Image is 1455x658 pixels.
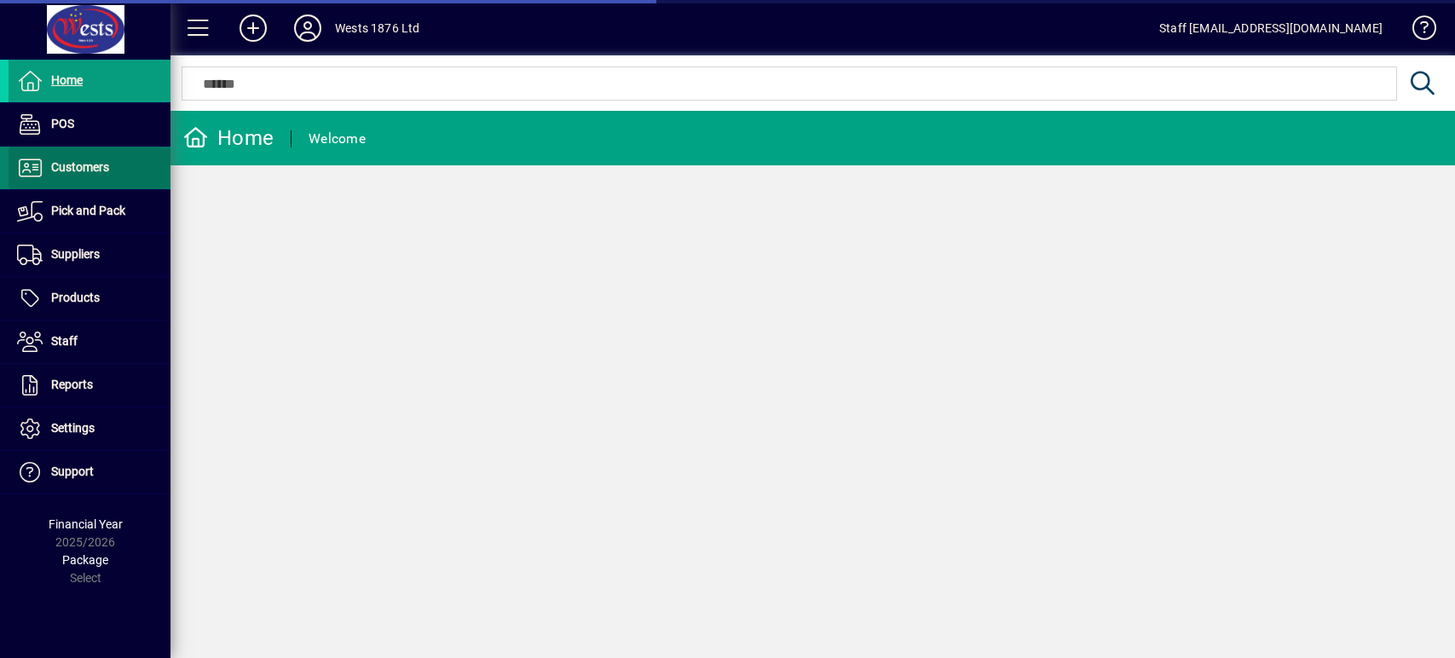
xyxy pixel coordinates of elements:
[9,147,170,189] a: Customers
[9,364,170,407] a: Reports
[9,103,170,146] a: POS
[183,124,274,152] div: Home
[1400,3,1434,59] a: Knowledge Base
[62,553,108,567] span: Package
[51,204,125,217] span: Pick and Pack
[49,517,123,531] span: Financial Year
[280,13,335,43] button: Profile
[226,13,280,43] button: Add
[51,160,109,174] span: Customers
[9,407,170,450] a: Settings
[309,125,366,153] div: Welcome
[51,291,100,304] span: Products
[51,247,100,261] span: Suppliers
[51,465,94,478] span: Support
[9,451,170,493] a: Support
[335,14,419,42] div: Wests 1876 Ltd
[9,277,170,320] a: Products
[9,234,170,276] a: Suppliers
[9,190,170,233] a: Pick and Pack
[51,73,83,87] span: Home
[51,117,74,130] span: POS
[9,320,170,363] a: Staff
[51,334,78,348] span: Staff
[51,421,95,435] span: Settings
[51,378,93,391] span: Reports
[1159,14,1383,42] div: Staff [EMAIL_ADDRESS][DOMAIN_NAME]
